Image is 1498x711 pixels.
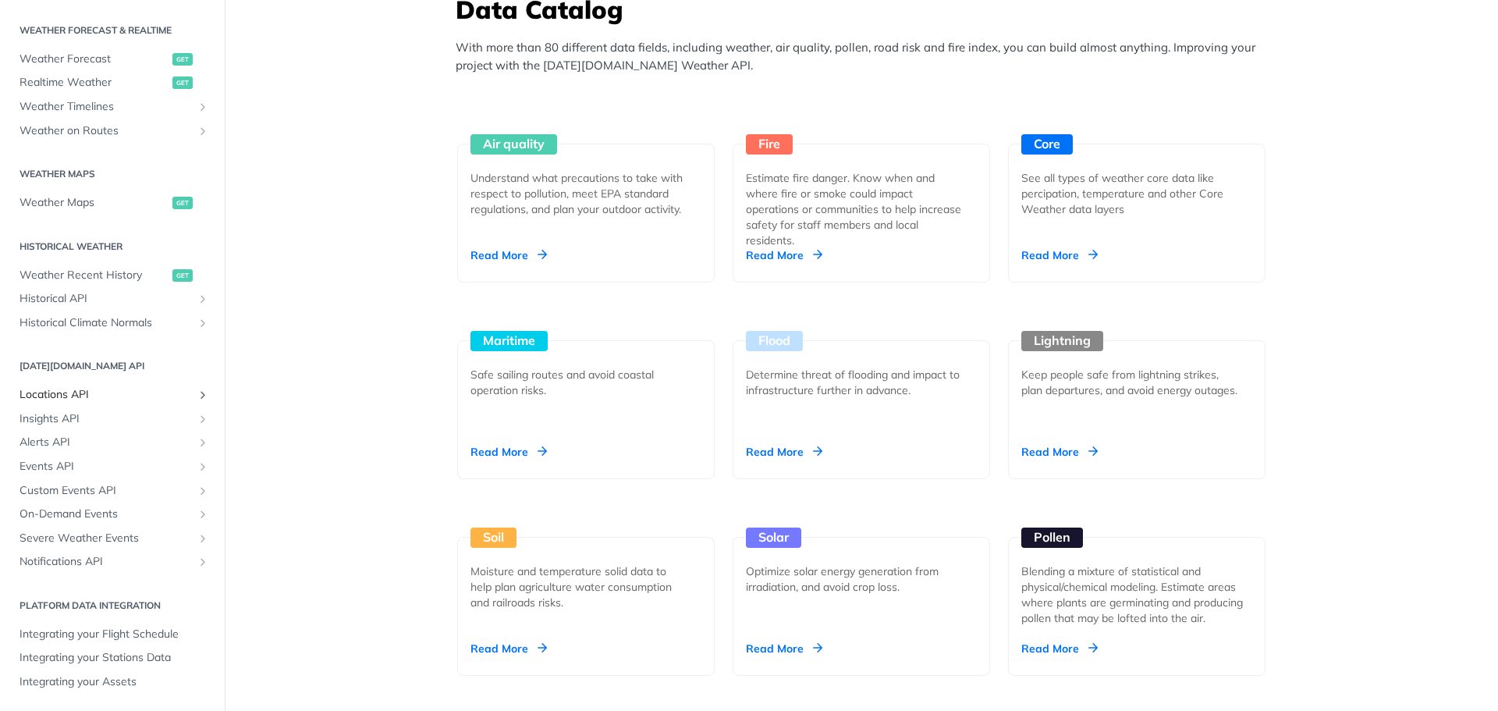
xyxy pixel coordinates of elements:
[20,291,193,307] span: Historical API
[746,528,801,548] div: Solar
[20,315,193,331] span: Historical Climate Normals
[470,563,689,610] div: Moisture and temperature solid data to help plan agriculture water consumption and railroads risks.
[197,125,209,137] button: Show subpages for Weather on Routes
[197,317,209,329] button: Show subpages for Historical Climate Normals
[746,170,964,248] div: Estimate fire danger. Know when and where fire or smoke could impact operations or communities to...
[20,674,209,690] span: Integrating your Assets
[20,483,193,499] span: Custom Events API
[20,507,193,522] span: On-Demand Events
[470,367,689,398] div: Safe sailing routes and avoid coastal operation risks.
[470,528,516,548] div: Soil
[20,123,193,139] span: Weather on Routes
[1021,170,1240,217] div: See all types of weather core data like percipation, temperature and other Core Weather data layers
[172,53,193,66] span: get
[197,436,209,449] button: Show subpages for Alerts API
[12,71,213,94] a: Realtime Weatherget
[746,134,793,155] div: Fire
[12,407,213,431] a: Insights APIShow subpages for Insights API
[12,455,213,478] a: Events APIShow subpages for Events API
[12,23,213,37] h2: Weather Forecast & realtime
[172,76,193,89] span: get
[746,367,964,398] div: Determine threat of flooding and impact to infrastructure further in advance.
[1021,528,1083,548] div: Pollen
[20,411,193,427] span: Insights API
[1021,134,1073,155] div: Core
[20,435,193,450] span: Alerts API
[1021,367,1240,398] div: Keep people safe from lightning strikes, plan departures, and avoid energy outages.
[746,247,822,263] div: Read More
[12,623,213,646] a: Integrating your Flight Schedule
[1021,444,1098,460] div: Read More
[20,459,193,475] span: Events API
[451,479,721,676] a: Soil Moisture and temperature solid data to help plan agriculture water consumption and railroads...
[1002,283,1272,479] a: Lightning Keep people safe from lightning strikes, plan departures, and avoid energy outages. Rea...
[12,48,213,71] a: Weather Forecastget
[12,479,213,503] a: Custom Events APIShow subpages for Custom Events API
[12,95,213,119] a: Weather TimelinesShow subpages for Weather Timelines
[197,532,209,545] button: Show subpages for Severe Weather Events
[12,191,213,215] a: Weather Mapsget
[197,556,209,568] button: Show subpages for Notifications API
[12,527,213,550] a: Severe Weather EventsShow subpages for Severe Weather Events
[12,599,213,613] h2: Platform DATA integration
[451,86,721,283] a: Air quality Understand what precautions to take with respect to pollution, meet EPA standard regu...
[197,101,209,113] button: Show subpages for Weather Timelines
[20,52,169,67] span: Weather Forecast
[451,283,721,479] a: Maritime Safe sailing routes and avoid coastal operation risks. Read More
[470,247,547,263] div: Read More
[20,387,193,403] span: Locations API
[470,641,547,656] div: Read More
[1021,247,1098,263] div: Read More
[172,197,193,209] span: get
[20,554,193,570] span: Notifications API
[197,485,209,497] button: Show subpages for Custom Events API
[20,650,209,666] span: Integrating your Stations Data
[20,75,169,91] span: Realtime Weather
[12,431,213,454] a: Alerts APIShow subpages for Alerts API
[12,240,213,254] h2: Historical Weather
[20,627,209,642] span: Integrating your Flight Schedule
[1021,331,1103,351] div: Lightning
[12,119,213,143] a: Weather on RoutesShow subpages for Weather on Routes
[746,563,964,595] div: Optimize solar energy generation from irradiation, and avoid crop loss.
[12,264,213,287] a: Weather Recent Historyget
[12,646,213,670] a: Integrating your Stations Data
[12,287,213,311] a: Historical APIShow subpages for Historical API
[20,268,169,283] span: Weather Recent History
[172,269,193,282] span: get
[12,311,213,335] a: Historical Climate NormalsShow subpages for Historical Climate Normals
[197,508,209,521] button: Show subpages for On-Demand Events
[470,331,548,351] div: Maritime
[1002,86,1272,283] a: Core See all types of weather core data like percipation, temperature and other Core Weather data...
[746,444,822,460] div: Read More
[12,383,213,407] a: Locations APIShow subpages for Locations API
[726,479,996,676] a: Solar Optimize solar energy generation from irradiation, and avoid crop loss. Read More
[726,283,996,479] a: Flood Determine threat of flooding and impact to infrastructure further in advance. Read More
[197,413,209,425] button: Show subpages for Insights API
[1021,563,1252,626] div: Blending a mixture of statistical and physical/chemical modeling. Estimate areas where plants are...
[12,167,213,181] h2: Weather Maps
[197,460,209,473] button: Show subpages for Events API
[12,503,213,526] a: On-Demand EventsShow subpages for On-Demand Events
[12,359,213,373] h2: [DATE][DOMAIN_NAME] API
[746,641,822,656] div: Read More
[20,99,193,115] span: Weather Timelines
[20,195,169,211] span: Weather Maps
[20,531,193,546] span: Severe Weather Events
[197,293,209,305] button: Show subpages for Historical API
[1002,479,1272,676] a: Pollen Blending a mixture of statistical and physical/chemical modeling. Estimate areas where pla...
[470,170,689,217] div: Understand what precautions to take with respect to pollution, meet EPA standard regulations, and...
[726,86,996,283] a: Fire Estimate fire danger. Know when and where fire or smoke could impact operations or communiti...
[470,444,547,460] div: Read More
[12,550,213,574] a: Notifications APIShow subpages for Notifications API
[470,134,557,155] div: Air quality
[197,389,209,401] button: Show subpages for Locations API
[12,670,213,694] a: Integrating your Assets
[746,331,803,351] div: Flood
[1021,641,1098,656] div: Read More
[456,39,1275,74] p: With more than 80 different data fields, including weather, air quality, pollen, road risk and fi...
